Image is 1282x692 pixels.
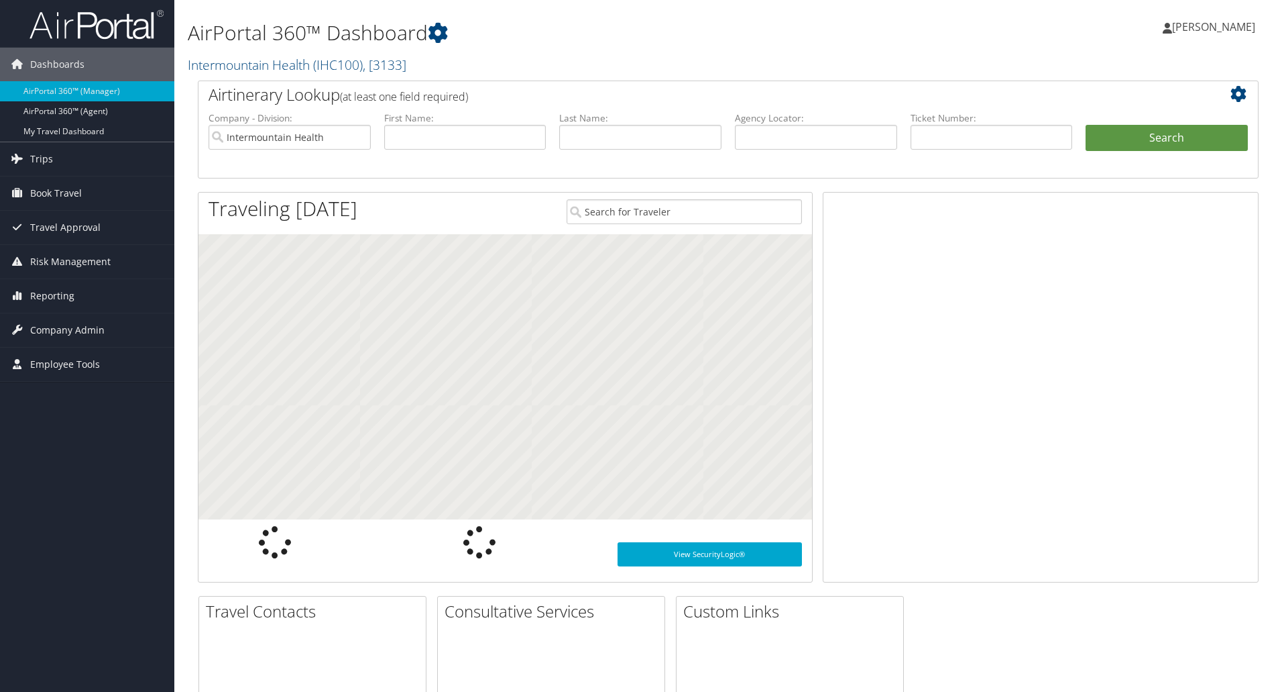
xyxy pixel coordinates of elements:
h1: AirPortal 360™ Dashboard [188,19,909,47]
h2: Airtinerary Lookup [209,83,1159,106]
h1: Traveling [DATE] [209,195,357,223]
span: Risk Management [30,245,111,279]
label: Ticket Number: [911,111,1073,125]
label: Last Name: [559,111,721,125]
label: Agency Locator: [735,111,897,125]
span: Book Travel [30,177,82,210]
span: Travel Approval [30,211,101,244]
span: Dashboards [30,48,84,81]
a: [PERSON_NAME] [1163,7,1269,47]
span: (at least one field required) [340,89,468,104]
span: Reporting [30,279,74,313]
label: First Name: [384,111,546,125]
h2: Travel Contacts [206,600,426,623]
input: Search for Traveler [567,199,802,224]
img: airportal-logo.png [30,9,164,40]
span: Company Admin [30,313,105,347]
span: ( IHC100 ) [313,56,363,74]
span: , [ 3133 ] [363,56,406,74]
a: Intermountain Health [188,56,406,74]
span: Employee Tools [30,348,100,381]
span: [PERSON_NAME] [1172,19,1255,34]
button: Search [1086,125,1248,152]
a: View SecurityLogic® [618,542,802,566]
span: Trips [30,142,53,176]
h2: Consultative Services [445,600,664,623]
h2: Custom Links [683,600,903,623]
label: Company - Division: [209,111,371,125]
